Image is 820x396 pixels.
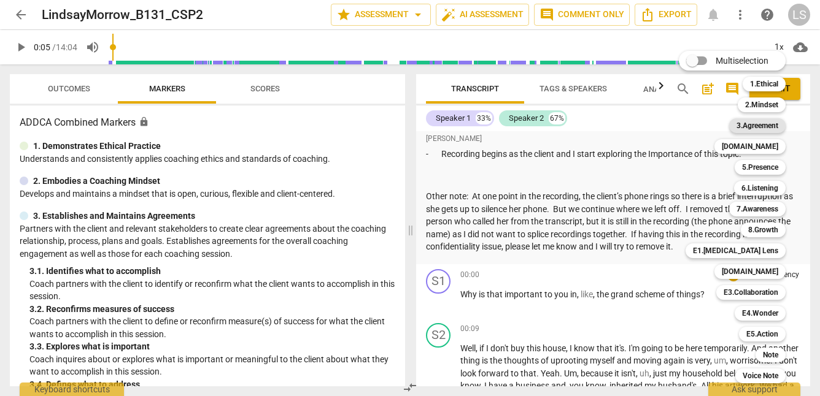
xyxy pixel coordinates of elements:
b: Voice Note [743,368,778,383]
b: E1.[MEDICAL_DATA] Lens [693,243,778,258]
b: 7.Awareness [737,202,778,216]
span: Multiselection [716,55,768,67]
b: E5.Action [746,327,778,341]
b: 8.Growth [748,223,778,237]
b: 1.Ethical [750,77,778,91]
b: [DOMAIN_NAME] [722,139,778,154]
b: 3.Agreement [737,118,778,133]
b: 2.Mindset [745,97,778,112]
b: Note [763,348,778,362]
b: E3.Collaboration [724,285,778,300]
b: [DOMAIN_NAME] [722,264,778,279]
b: E4.Wonder [742,306,778,321]
b: 6.Listening [741,181,778,196]
b: 5.Presence [742,160,778,175]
